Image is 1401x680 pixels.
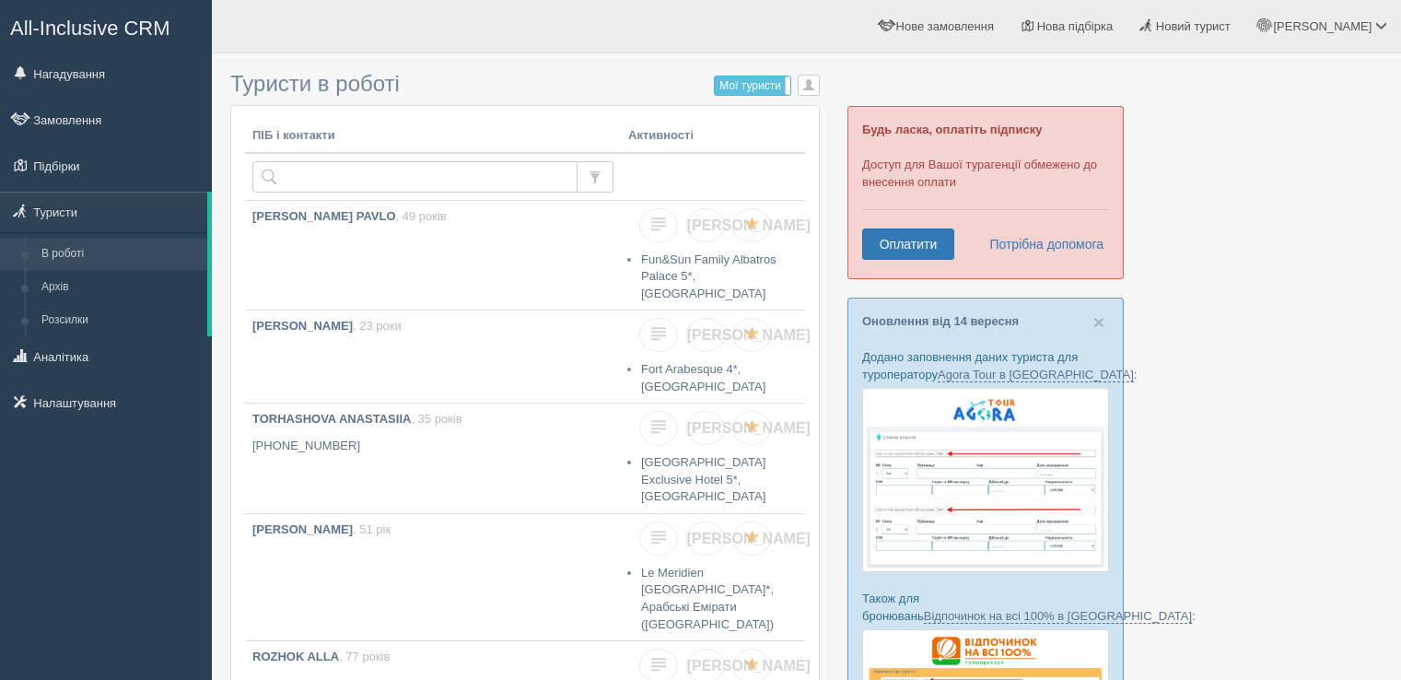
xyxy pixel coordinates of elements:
[252,522,353,536] b: [PERSON_NAME]
[715,76,790,95] label: Мої туристи
[245,404,621,503] a: TORHASHOVA ANASTASIIA, 35 років [PHONE_NUMBER]
[1093,311,1104,333] span: ×
[245,201,621,300] a: [PERSON_NAME] PAVLO, 49 років
[977,229,1104,260] a: Потрібна допомога
[10,17,170,40] span: All-Inclusive CRM
[411,412,461,426] span: , 35 років
[687,217,811,233] span: [PERSON_NAME]
[33,271,207,304] a: Архів
[686,522,725,556] a: [PERSON_NAME]
[862,314,1019,328] a: Оновлення від 14 вересня
[687,327,811,343] span: [PERSON_NAME]
[687,531,811,546] span: [PERSON_NAME]
[252,319,353,333] b: [PERSON_NAME]
[252,438,613,455] p: [PHONE_NUMBER]
[686,318,725,352] a: [PERSON_NAME]
[641,252,776,300] a: Fun&Sun Family Albatros Palace 5*, [GEOGRAPHIC_DATA]
[353,319,402,333] span: , 23 роки
[1156,19,1231,33] span: Новий турист
[245,311,621,393] a: [PERSON_NAME], 23 роки
[245,514,621,631] a: [PERSON_NAME], 51 рік
[252,209,396,223] b: [PERSON_NAME] PAVLO
[896,19,994,33] span: Нове замовлення
[862,229,954,260] a: Оплатити
[230,71,400,96] span: Туристи в роботі
[621,120,805,153] th: Активності
[252,161,578,193] input: Пошук за ПІБ, паспортом або контактами
[245,120,621,153] th: ПІБ і контакти
[847,106,1124,279] div: Доступ для Вашої турагенції обмежено до внесення оплати
[862,348,1109,383] p: Додано заповнення даних туриста для туроператору :
[686,411,725,445] a: [PERSON_NAME]
[1093,312,1104,332] button: Close
[687,658,811,674] span: [PERSON_NAME]
[1273,19,1372,33] span: [PERSON_NAME]
[938,368,1134,382] a: Agora Tour в [GEOGRAPHIC_DATA]
[924,609,1192,624] a: Відпочинок на всі 100% в [GEOGRAPHIC_DATA]
[862,123,1042,136] b: Будь ласка, оплатіть підписку
[862,590,1109,625] p: Також для бронювань :
[862,388,1109,572] img: agora-tour-%D1%84%D0%BE%D1%80%D0%BC%D0%B0-%D0%B1%D1%80%D0%BE%D0%BD%D1%8E%D0%B2%D0%B0%D0%BD%D0%BD%...
[641,362,765,393] a: Fort Arabesque 4*, [GEOGRAPHIC_DATA]
[1037,19,1114,33] span: Нова підбірка
[33,304,207,337] a: Розсилки
[353,522,391,536] span: , 51 рік
[396,209,447,223] span: , 49 років
[641,455,765,503] a: [GEOGRAPHIC_DATA] Exclusive Hotel 5*, [GEOGRAPHIC_DATA]
[252,412,411,426] b: TORHASHOVA ANASTASIIA
[252,650,339,663] b: ROZHOK ALLA
[339,650,390,663] span: , 77 років
[33,238,207,271] a: В роботі
[1,1,211,52] a: All-Inclusive CRM
[641,566,774,631] a: Le Meridien [GEOGRAPHIC_DATA]*, Арабські Емірати ([GEOGRAPHIC_DATA])
[686,208,725,242] a: [PERSON_NAME]
[687,420,811,436] span: [PERSON_NAME]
